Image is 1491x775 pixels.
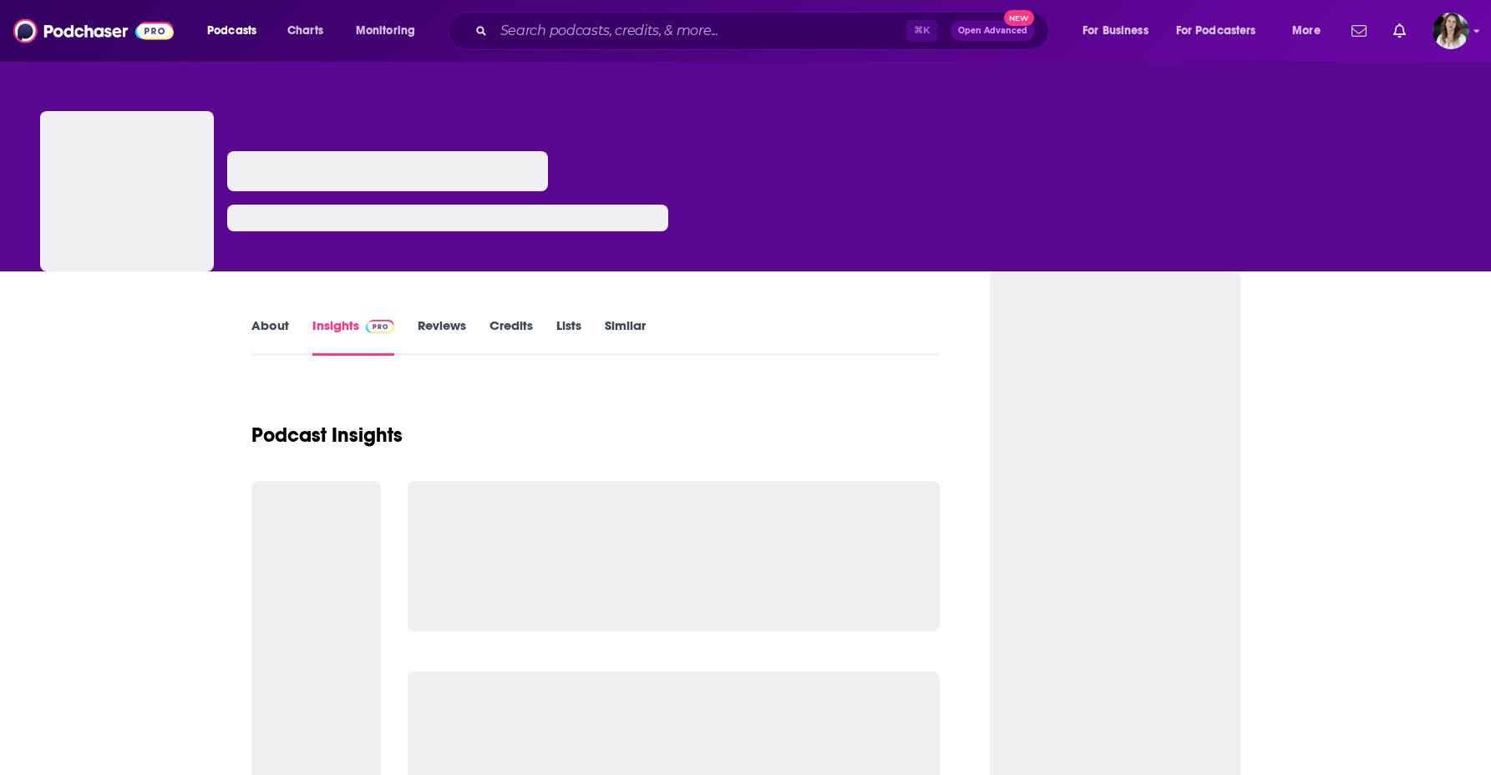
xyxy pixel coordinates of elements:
input: Search podcasts, credits, & more... [494,18,906,44]
span: Charts [287,19,323,43]
span: ⌘ K [906,20,937,42]
span: Monitoring [356,19,415,43]
button: open menu [344,18,437,44]
a: Show notifications dropdown [1345,17,1373,45]
a: InsightsPodchaser Pro [312,317,395,356]
a: Lists [556,317,581,356]
a: Similar [605,317,646,356]
a: Credits [489,317,533,356]
a: About [251,317,289,356]
button: open menu [1165,18,1281,44]
div: Search podcasts, credits, & more... [464,12,1065,50]
a: Charts [276,18,333,44]
a: Show notifications dropdown [1387,17,1412,45]
span: Podcasts [207,19,256,43]
span: For Podcasters [1176,19,1256,43]
button: open menu [195,18,278,44]
span: More [1292,19,1321,43]
span: Logged in as mavi [1433,13,1469,49]
button: Show profile menu [1433,13,1469,49]
img: User Profile [1433,13,1469,49]
a: Reviews [418,317,466,356]
span: For Business [1083,19,1149,43]
span: New [1004,10,1034,26]
button: open menu [1071,18,1169,44]
h1: Podcast Insights [251,423,403,448]
button: Open AdvancedNew [951,21,1035,41]
span: Open Advanced [958,27,1027,35]
button: open menu [1281,18,1341,44]
img: Podchaser Pro [366,320,395,333]
img: Podchaser - Follow, Share and Rate Podcasts [13,15,174,47]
